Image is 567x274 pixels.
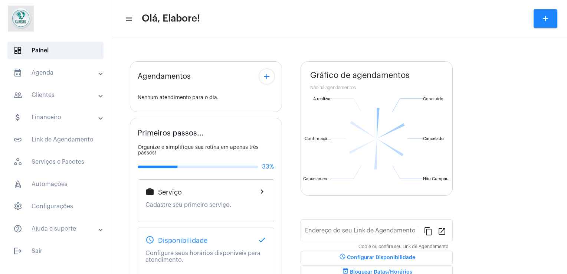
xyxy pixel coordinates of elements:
mat-icon: done [258,235,266,244]
text: Confirmaçã... [305,137,331,141]
text: A realizar [313,97,331,101]
mat-panel-title: Financeiro [13,113,99,122]
p: Configure seus horários disponiveis para atendimento. [145,250,266,263]
span: Primeiros passos... [138,129,204,137]
span: sidenav icon [13,46,22,55]
input: Link [305,229,418,235]
span: Link de Agendamento [7,131,104,149]
mat-expansion-panel-header: sidenav iconFinanceiro [4,108,111,126]
button: Configurar Disponibilidade [301,251,453,264]
mat-icon: content_copy [424,226,433,235]
mat-panel-title: Clientes [13,91,99,100]
span: Configurações [7,198,104,215]
mat-icon: sidenav icon [125,14,132,23]
span: Disponibilidade [158,237,207,244]
span: Automações [7,175,104,193]
mat-icon: schedule [145,235,154,244]
mat-hint: Copie ou confira seu Link de Agendamento [358,244,448,249]
mat-icon: sidenav icon [13,91,22,100]
mat-expansion-panel-header: sidenav iconAjuda e suporte [4,220,111,238]
text: Cancelado [423,137,444,141]
span: sidenav icon [13,202,22,211]
mat-icon: chevron_right [258,187,266,196]
span: Painel [7,42,104,59]
mat-icon: open_in_new [437,226,446,235]
mat-icon: sidenav icon [13,224,22,233]
span: Gráfico de agendamentos [310,71,410,80]
text: Não Compar... [423,177,450,181]
mat-expansion-panel-header: sidenav iconClientes [4,86,111,104]
span: sidenav icon [13,180,22,189]
mat-panel-title: Ajuda e suporte [13,224,99,233]
span: Serviço [158,189,182,196]
mat-icon: sidenav icon [13,247,22,255]
span: 33% [262,163,274,170]
span: Organize e simplifique sua rotina em apenas três passos! [138,145,259,156]
p: Cadastre seu primeiro serviço. [145,202,266,208]
span: Sair [7,242,104,260]
div: Nenhum atendimento para o dia. [138,95,274,101]
mat-icon: sidenav icon [13,113,22,122]
mat-panel-title: Agenda [13,68,99,77]
span: Configurar Disponibilidade [338,255,415,260]
text: Concluído [423,97,443,101]
mat-icon: add [541,14,550,23]
img: 4c6856f8-84c7-1050-da6c-cc5081a5dbaf.jpg [6,4,36,33]
mat-icon: work [145,187,154,196]
text: Cancelamen... [303,177,331,181]
mat-icon: schedule [338,253,347,262]
mat-expansion-panel-header: sidenav iconAgenda [4,64,111,82]
mat-icon: add [262,72,271,81]
mat-icon: sidenav icon [13,135,22,144]
span: Serviços e Pacotes [7,153,104,171]
mat-icon: sidenav icon [13,68,22,77]
span: sidenav icon [13,157,22,166]
span: Agendamentos [138,72,191,81]
span: Olá, Elabore! [142,13,200,25]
